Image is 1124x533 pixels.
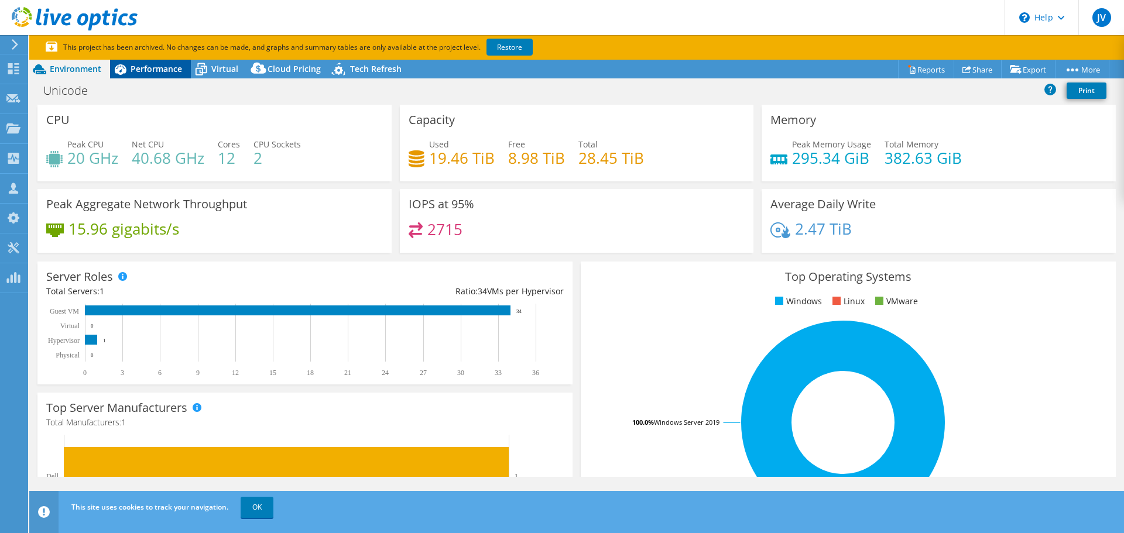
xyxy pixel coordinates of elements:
[218,139,240,150] span: Cores
[1001,60,1056,78] a: Export
[872,295,918,308] li: VMware
[211,63,238,74] span: Virtual
[46,41,619,54] p: This project has been archived. No changes can be made, and graphs and summary tables are only av...
[382,369,389,377] text: 24
[218,152,240,164] h4: 12
[241,497,273,518] a: OK
[48,336,80,345] text: Hypervisor
[654,418,719,427] tspan: Windows Server 2019
[196,369,200,377] text: 9
[307,369,314,377] text: 18
[898,60,954,78] a: Reports
[495,369,502,377] text: 33
[344,369,351,377] text: 21
[71,502,228,512] span: This site uses cookies to track your navigation.
[792,139,871,150] span: Peak Memory Usage
[121,369,124,377] text: 3
[253,152,301,164] h4: 2
[457,369,464,377] text: 30
[100,286,104,297] span: 1
[830,295,865,308] li: Linux
[121,417,126,428] span: 1
[515,472,518,479] text: 1
[132,152,204,164] h4: 40.68 GHz
[578,152,644,164] h4: 28.45 TiB
[1092,8,1111,27] span: JV
[350,63,402,74] span: Tech Refresh
[1019,12,1030,23] svg: \n
[50,63,101,74] span: Environment
[83,369,87,377] text: 0
[792,152,871,164] h4: 295.34 GiB
[632,418,654,427] tspan: 100.0%
[429,152,495,164] h4: 19.46 TiB
[954,60,1002,78] a: Share
[409,198,474,211] h3: IOPS at 95%
[516,308,522,314] text: 34
[46,401,187,414] h3: Top Server Manufacturers
[158,369,162,377] text: 6
[91,323,94,329] text: 0
[91,352,94,358] text: 0
[1055,60,1109,78] a: More
[770,198,876,211] h3: Average Daily Write
[232,369,239,377] text: 12
[409,114,455,126] h3: Capacity
[46,416,564,429] h4: Total Manufacturers:
[795,222,852,235] h4: 2.47 TiB
[67,152,118,164] h4: 20 GHz
[772,295,822,308] li: Windows
[486,39,533,56] a: Restore
[885,139,938,150] span: Total Memory
[131,63,182,74] span: Performance
[578,139,598,150] span: Total
[68,222,179,235] h4: 15.96 gigabits/s
[50,307,79,315] text: Guest VM
[532,369,539,377] text: 36
[46,198,247,211] h3: Peak Aggregate Network Throughput
[268,63,321,74] span: Cloud Pricing
[420,369,427,377] text: 27
[132,139,164,150] span: Net CPU
[478,286,487,297] span: 34
[305,285,564,298] div: Ratio: VMs per Hypervisor
[269,369,276,377] text: 15
[427,223,462,236] h4: 2715
[770,114,816,126] h3: Memory
[429,139,449,150] span: Used
[508,139,525,150] span: Free
[38,84,106,97] h1: Unicode
[56,351,80,359] text: Physical
[103,338,106,343] text: 1
[60,322,80,330] text: Virtual
[46,472,59,480] text: Dell
[590,270,1107,283] h3: Top Operating Systems
[46,285,305,298] div: Total Servers:
[67,139,104,150] span: Peak CPU
[46,270,113,283] h3: Server Roles
[508,152,565,164] h4: 8.98 TiB
[1067,82,1106,99] a: Print
[253,139,301,150] span: CPU Sockets
[46,114,70,126] h3: CPU
[885,152,962,164] h4: 382.63 GiB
